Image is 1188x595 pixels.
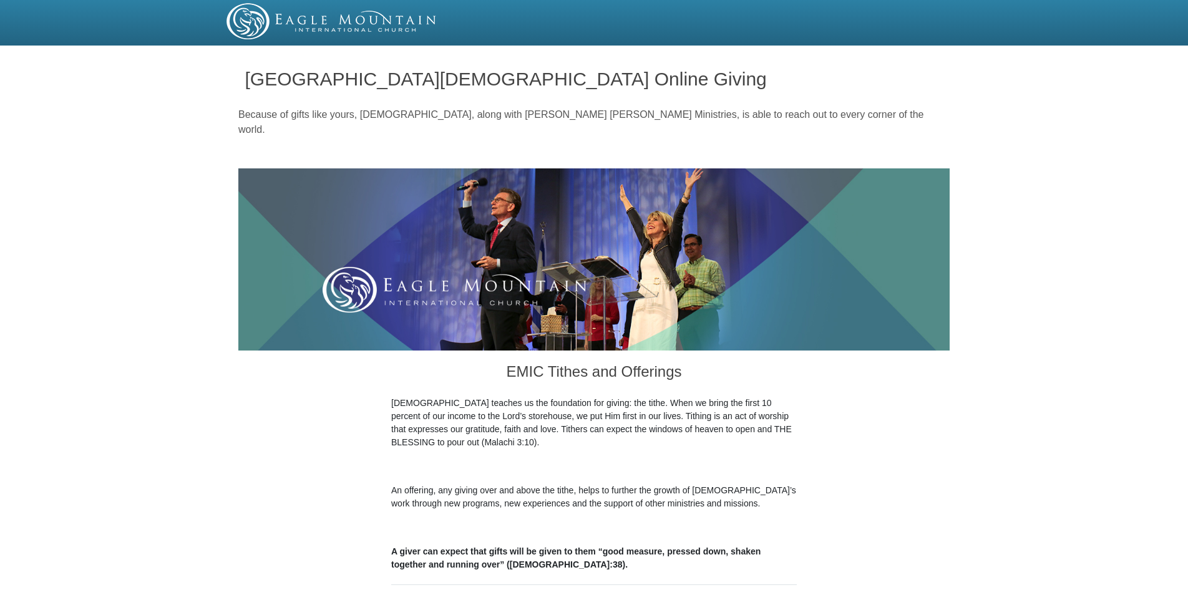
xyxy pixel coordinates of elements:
[238,107,950,137] p: Because of gifts like yours, [DEMOGRAPHIC_DATA], along with [PERSON_NAME] [PERSON_NAME] Ministrie...
[391,484,797,510] p: An offering, any giving over and above the tithe, helps to further the growth of [DEMOGRAPHIC_DAT...
[245,69,943,89] h1: [GEOGRAPHIC_DATA][DEMOGRAPHIC_DATA] Online Giving
[226,3,437,39] img: EMIC
[391,397,797,449] p: [DEMOGRAPHIC_DATA] teaches us the foundation for giving: the tithe. When we bring the first 10 pe...
[391,351,797,397] h3: EMIC Tithes and Offerings
[391,546,761,569] b: A giver can expect that gifts will be given to them “good measure, pressed down, shaken together ...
